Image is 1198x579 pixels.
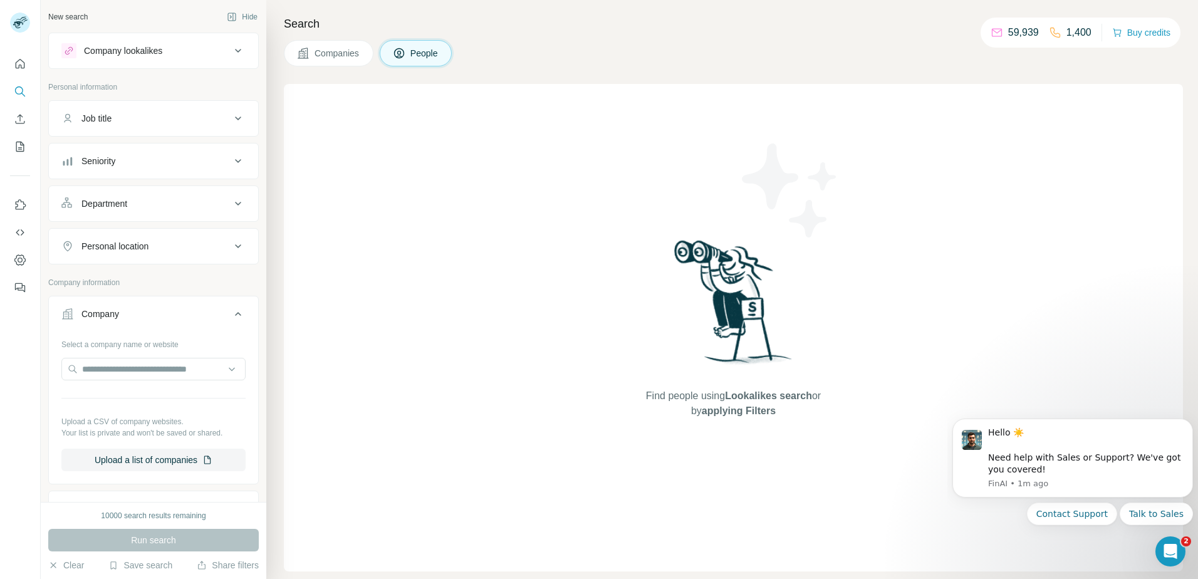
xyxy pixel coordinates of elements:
button: Search [10,80,30,103]
span: 2 [1181,536,1191,546]
span: Lookalikes search [725,390,812,401]
p: Company information [48,277,259,288]
button: Use Surfe API [10,221,30,244]
button: Department [49,189,258,219]
button: Company [49,299,258,334]
button: Personal location [49,231,258,261]
img: Avatar [10,13,30,33]
div: Personal location [81,240,148,253]
button: Quick start [10,53,30,75]
button: Buy credits [1112,24,1170,41]
button: Company lookalikes [49,36,258,66]
img: Surfe Illustration - Stars [734,134,846,247]
div: Company lookalikes [84,44,162,57]
div: 10000 search results remaining [101,510,206,521]
iframe: Intercom live chat [1155,536,1185,566]
button: Save search [108,559,172,571]
div: Select a company name or website [61,334,246,350]
button: My lists [10,135,30,158]
p: 59,939 [1008,25,1039,40]
button: Upload a list of companies [61,449,246,471]
span: People [410,47,439,60]
div: New search [48,11,88,23]
button: Job title [49,103,258,133]
span: Companies [315,47,360,60]
span: Find people using or by [633,389,833,419]
p: Personal information [48,81,259,93]
button: Seniority [49,146,258,176]
div: Department [81,197,127,210]
img: Surfe Illustration - Woman searching with binoculars [669,237,799,377]
button: Use Surfe on LinkedIn [10,194,30,216]
div: Company [81,308,119,320]
button: Share filters [197,559,259,571]
button: Dashboard [10,249,30,271]
button: Hide [218,8,266,26]
p: Upload a CSV of company websites. [61,416,246,427]
p: 1,400 [1066,25,1091,40]
button: Clear [48,559,84,571]
button: Feedback [10,276,30,299]
button: Industry [49,494,258,524]
h4: Search [284,15,1183,33]
div: Job title [81,112,112,125]
button: Enrich CSV [10,108,30,130]
div: Seniority [81,155,115,167]
span: applying Filters [702,405,776,416]
iframe: Intercom notifications message [947,403,1198,573]
p: Your list is private and won't be saved or shared. [61,427,246,439]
